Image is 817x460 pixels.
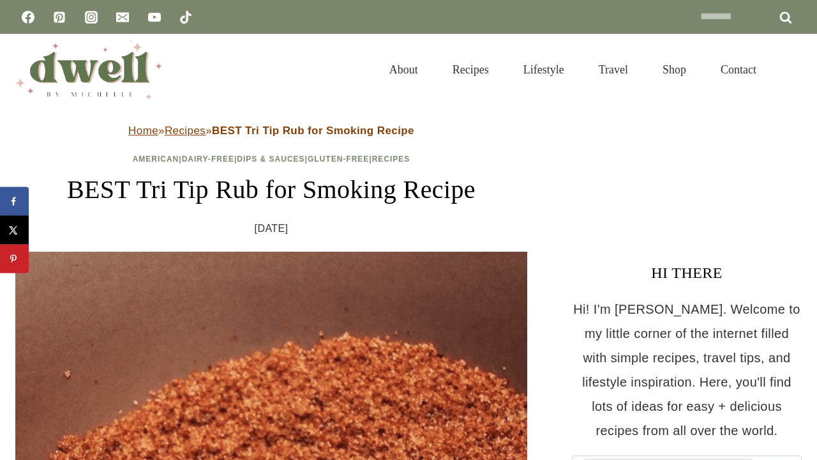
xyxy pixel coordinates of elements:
[128,125,158,137] a: Home
[110,4,135,30] a: Email
[237,155,304,164] a: Dips & Sauces
[212,125,414,137] strong: BEST Tri Tip Rub for Smoking Recipe
[506,47,581,92] a: Lifestyle
[572,297,802,443] p: Hi! I'm [PERSON_NAME]. Welcome to my little corner of the internet filled with simple recipes, tr...
[15,40,162,99] img: DWELL by michelle
[372,47,774,92] nav: Primary Navigation
[133,155,179,164] a: American
[308,155,369,164] a: Gluten-Free
[703,47,774,92] a: Contact
[572,261,802,284] h3: HI THERE
[142,4,167,30] a: YouTube
[372,155,410,164] a: Recipes
[15,171,527,209] h1: BEST Tri Tip Rub for Smoking Recipe
[581,47,645,92] a: Travel
[173,4,199,30] a: TikTok
[255,219,289,238] time: [DATE]
[435,47,506,92] a: Recipes
[47,4,72,30] a: Pinterest
[182,155,234,164] a: Dairy-Free
[780,59,802,80] button: View Search Form
[15,4,41,30] a: Facebook
[165,125,206,137] a: Recipes
[645,47,703,92] a: Shop
[133,155,410,164] span: | | | |
[128,125,414,137] span: » »
[79,4,104,30] a: Instagram
[372,47,435,92] a: About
